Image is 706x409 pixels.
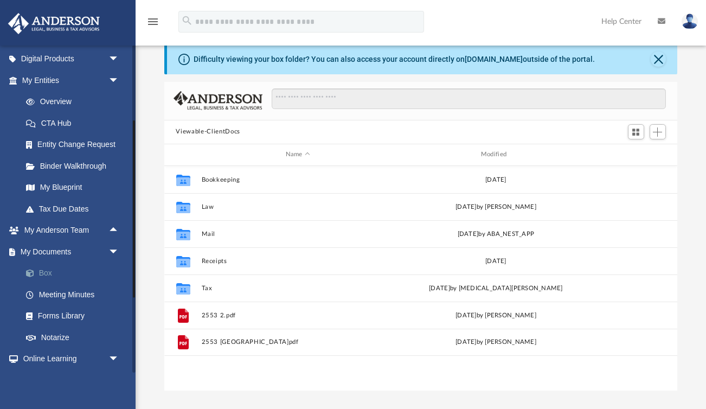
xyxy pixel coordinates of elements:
a: Overview [15,91,136,113]
a: Tax Due Dates [15,198,136,220]
a: Meeting Minutes [15,284,136,305]
button: Bookkeeping [201,176,394,183]
div: Name [201,150,394,159]
img: User Pic [682,14,698,29]
a: [DOMAIN_NAME] [465,55,523,63]
div: [DATE] by [MEDICAL_DATA][PERSON_NAME] [399,283,592,293]
span: arrow_drop_up [108,220,130,242]
span: arrow_drop_down [108,241,130,263]
div: [DATE] by [PERSON_NAME] [399,310,592,320]
span: [DATE] [455,203,477,209]
button: Switch to Grid View [628,124,644,139]
button: Tax [201,285,394,292]
button: Law [201,203,394,210]
a: menu [146,21,159,28]
button: Close [651,52,666,67]
a: Entity Change Request [15,134,136,156]
a: Online Learningarrow_drop_down [8,348,130,370]
div: [DATE] [399,256,592,266]
img: Anderson Advisors Platinum Portal [5,13,103,34]
div: [DATE] by ABA_NEST_APP [399,229,592,239]
a: CTA Hub [15,112,136,134]
input: Search files and folders [272,88,665,109]
a: Forms Library [15,305,130,327]
i: menu [146,15,159,28]
a: My Anderson Teamarrow_drop_up [8,220,130,241]
span: arrow_drop_down [108,48,130,71]
div: [DATE] by [PERSON_NAME] [399,337,592,347]
button: Viewable-ClientDocs [176,127,240,137]
div: id [597,150,673,159]
div: id [169,150,196,159]
button: 2553 2.pdf [201,312,394,319]
div: by [PERSON_NAME] [399,202,592,212]
span: arrow_drop_down [108,348,130,370]
a: My Entitiesarrow_drop_down [8,69,136,91]
a: Binder Walkthrough [15,155,136,177]
i: search [181,15,193,27]
a: Digital Productsarrow_drop_down [8,48,136,70]
div: grid [164,166,678,391]
a: My Documentsarrow_drop_down [8,241,136,263]
button: Mail [201,231,394,238]
button: 2553 [GEOGRAPHIC_DATA]pdf [201,338,394,346]
button: Add [650,124,666,139]
div: Modified [399,150,592,159]
a: My Blueprint [15,177,130,199]
span: arrow_drop_down [108,69,130,92]
div: [DATE] [399,175,592,184]
a: Box [15,263,136,284]
button: Receipts [201,258,394,265]
div: Difficulty viewing your box folder? You can also access your account directly on outside of the p... [194,54,595,65]
a: Courses [15,369,130,391]
a: Notarize [15,327,136,348]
